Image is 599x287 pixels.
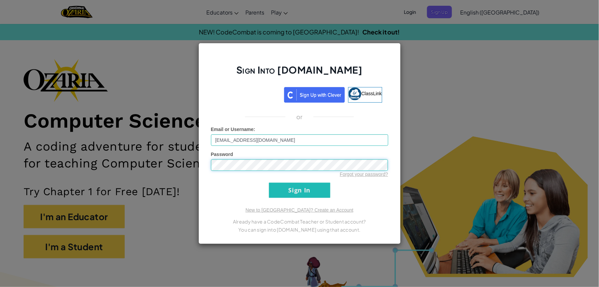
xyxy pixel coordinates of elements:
[211,63,388,83] h2: Sign Into [DOMAIN_NAME]
[340,172,388,177] a: Forgot your password?
[349,87,361,100] img: classlink-logo-small.png
[213,86,284,101] iframe: Botón de Acceder con Google
[296,113,303,121] p: or
[211,152,233,157] span: Password
[211,126,256,133] label: :
[284,87,345,103] img: clever_sso_button@2x.png
[211,226,388,234] p: You can sign into [DOMAIN_NAME] using that account.
[211,127,254,132] span: Email or Username
[361,91,382,96] span: ClassLink
[211,217,388,226] p: Already have a CodeCombat Teacher or Student account?
[269,183,330,198] input: Sign In
[245,207,353,213] a: New to [GEOGRAPHIC_DATA]? Create an Account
